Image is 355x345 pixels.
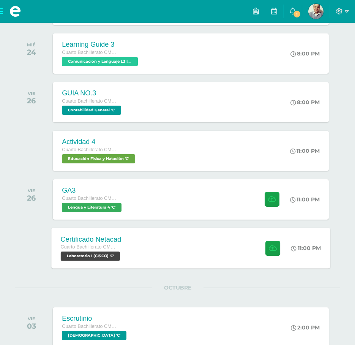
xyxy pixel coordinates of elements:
span: Cuarto Bachillerato CMP Bachillerato en CCLL con Orientación en Computación [62,147,119,152]
div: MIÉ [27,42,36,47]
span: Comunicación y Lenguaje L3 Inglés 'C' [62,57,138,66]
div: 11:00 PM [290,147,320,154]
span: Lengua y Literatura 4 'C' [62,203,121,212]
div: 26 [27,96,36,105]
span: Cuarto Bachillerato CMP Bachillerato en CCLL con Orientación en Computación [62,50,119,55]
div: GUIA NO.3 [62,89,123,97]
span: Cuarto Bachillerato CMP Bachillerato en CCLL con Orientación en Computación [61,244,118,250]
div: 24 [27,47,36,57]
div: 11:00 PM [290,196,320,203]
div: Certificado Netacad [61,235,122,243]
div: Escrutinio [62,315,128,323]
span: Educación Física y Natación 'C' [62,154,135,163]
div: Actividad 4 [62,138,137,146]
div: VIE [27,188,36,193]
span: Laboratorio I (CISCO) 'C' [61,252,120,261]
span: Cuarto Bachillerato CMP Bachillerato en CCLL con Orientación en Computación [62,196,119,201]
div: VIE [27,316,36,321]
div: GA3 [62,187,123,195]
span: Cuarto Bachillerato CMP Bachillerato en CCLL con Orientación en Computación [62,324,119,329]
div: 8:00 PM [290,50,320,57]
div: 2:00 PM [291,324,320,331]
div: 26 [27,193,36,203]
img: f320d935e7fa2ee7de9fa1313827ef5f.png [308,4,323,19]
span: Contabilidad General 'C' [62,106,121,115]
div: VIE [27,91,36,96]
span: OCTUBRE [152,284,204,291]
div: 03 [27,321,36,331]
div: Learning Guide 3 [62,41,140,49]
span: 1 [293,10,301,18]
span: Cuarto Bachillerato CMP Bachillerato en CCLL con Orientación en Computación [62,98,119,104]
span: Biblia 'C' [62,331,126,340]
div: 8:00 PM [290,99,320,106]
div: 11:00 PM [291,245,321,252]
